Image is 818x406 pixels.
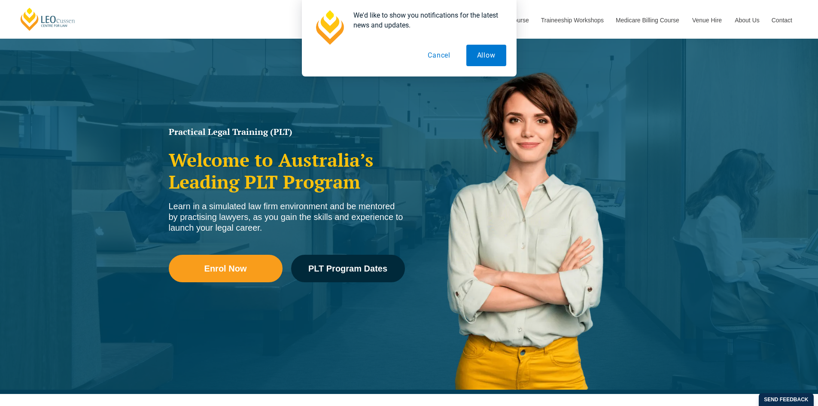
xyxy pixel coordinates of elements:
h2: Welcome to Australia’s Leading PLT Program [169,149,405,192]
button: Cancel [417,45,461,66]
a: Enrol Now [169,255,283,282]
h1: Practical Legal Training (PLT) [169,128,405,136]
span: PLT Program Dates [308,264,387,273]
button: Allow [466,45,506,66]
img: notification icon [312,10,347,45]
a: PLT Program Dates [291,255,405,282]
div: Learn in a simulated law firm environment and be mentored by practising lawyers, as you gain the ... [169,201,405,233]
div: We'd like to show you notifications for the latest news and updates. [347,10,506,30]
span: Enrol Now [204,264,247,273]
